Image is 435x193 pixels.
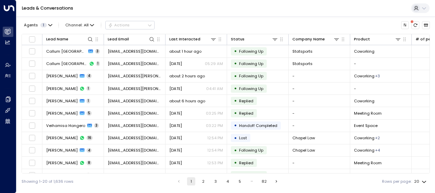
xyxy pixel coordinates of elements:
span: Following Up [239,49,263,54]
span: Yesterday [169,123,182,128]
button: Channel:All [63,21,96,29]
td: - [289,95,350,107]
td: - [289,82,350,94]
span: Pritam Basu [46,73,78,79]
span: nishchalp@gmail.com [108,172,161,178]
span: Coworking [354,73,374,79]
span: Yesterday [169,172,182,178]
div: Dedicated Desk,Membership,Private Day Office,Private Office [375,147,380,153]
span: Statsports [292,61,313,66]
span: letsroll@boseman.co [108,73,161,79]
div: • [234,47,237,56]
span: 3 [95,49,100,54]
p: 04:41 AM [206,86,223,91]
a: Leads & Conversations [22,5,73,11]
p: 12:54 PM [207,147,223,153]
button: Go to page 4 [224,177,232,185]
span: 1 [87,173,90,178]
span: 16 [87,136,93,140]
td: - [350,58,412,70]
td: - [289,120,350,132]
div: Membership,Private Office [375,135,380,141]
td: - [289,169,350,181]
span: Toggle select row [29,147,36,154]
label: Rows per page: [382,179,411,184]
span: Nishchal Patel [46,172,78,178]
p: 12:53 PM [207,160,223,166]
span: Yesterday [169,111,182,116]
div: • [234,84,237,93]
span: Toggle select row [29,85,36,92]
div: Lead Email [108,36,129,42]
span: Following Up [239,172,263,178]
div: • [234,170,237,180]
span: nishchalp@gmail.com [108,160,161,166]
div: • [234,72,237,81]
span: Coworking [354,135,374,141]
div: Showing 1-20 of 1,636 rows [22,179,74,184]
span: Replied [239,111,253,116]
span: Meeting Room [354,160,382,166]
div: Last Interacted [169,36,216,42]
span: Roni Chen [46,147,78,153]
span: 4 [87,74,92,78]
div: Actions [108,23,130,27]
span: Handoff Completed [239,123,277,128]
span: Replied [239,98,253,104]
span: Oct 01, 2025 [169,147,182,153]
div: Button group with a nested menu [105,21,155,29]
span: All [84,23,89,27]
span: Toggle select row [29,172,36,179]
span: 5 [87,111,92,116]
span: Pritam Basu [46,86,78,91]
button: Archived Leads [422,21,430,29]
span: Meeting Room [354,111,382,116]
span: 8 [87,160,92,165]
div: 20 [414,177,428,186]
div: Product [354,36,370,42]
button: Go to page 3 [211,177,220,185]
span: Event Space [354,123,378,128]
button: Go to page 2 [199,177,208,185]
div: • [234,146,237,155]
span: Toggle select row [29,122,36,129]
span: Yesterday [169,160,182,166]
button: Go to page 82 [260,177,268,185]
span: chavezguadalupe1992@gmail.com [108,111,161,116]
span: Maria Guadalupe [46,111,78,116]
span: Sep 30, 2025 [169,86,182,91]
span: Toggle select all [29,36,36,43]
button: Go to page 5 [236,177,244,185]
span: c.stratford@statsports.com [108,61,161,66]
button: Agents1 [22,21,54,29]
span: Coworking [354,147,374,153]
span: Following Up [239,73,263,79]
span: Matt Mower [46,98,78,104]
span: Chapel Law [292,135,315,141]
div: Company Name [292,36,340,42]
span: about 1 hour ago [169,49,201,54]
span: 1 [87,86,90,91]
span: Toggle select row [29,98,36,104]
div: Membership,Private Office [375,172,380,178]
div: • [234,96,237,105]
span: matt@agendascope.com [108,98,161,104]
span: Following Up [239,86,263,91]
div: • [234,108,237,118]
span: 4 [87,148,92,153]
nav: pagination navigation [174,177,281,185]
span: Replied [239,160,253,166]
span: c.stratford@statsports.com [108,49,161,54]
p: 12:54 PM [207,135,223,141]
div: Company Name [292,36,325,42]
span: Following Up [239,61,263,66]
button: Actions [105,21,155,29]
p: 05:29 AM [205,61,223,66]
span: Agents [24,23,38,27]
span: marketing@chapellaw.co.uk [108,147,161,153]
div: Lead Email [108,36,155,42]
div: • [234,121,237,130]
span: Nishchal Patel [46,160,78,166]
div: • [234,133,237,143]
div: Dedicated Desk,Private Day Office,Private Office [375,73,380,79]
